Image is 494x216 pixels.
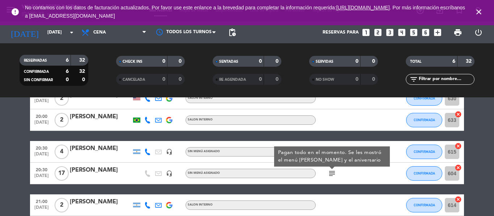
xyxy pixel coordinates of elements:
[406,198,442,212] button: CONFIRMADA
[33,205,51,213] span: [DATE]
[70,166,131,175] div: [PERSON_NAME]
[406,145,442,159] button: CONFIRMADA
[336,5,390,10] a: [URL][DOMAIN_NAME]
[166,149,173,155] i: headset_mic
[355,59,358,64] strong: 0
[188,150,220,153] span: Sin menú asignado
[406,91,442,106] button: CONFIRMADA
[406,166,442,181] button: CONFIRMADA
[123,60,142,63] span: CHECK INS
[323,30,359,35] span: Reservas para
[453,28,462,37] span: print
[66,58,69,63] strong: 6
[123,78,145,81] span: CANCELADA
[276,77,280,82] strong: 0
[33,98,51,107] span: [DATE]
[316,78,334,81] span: NO SHOW
[179,77,183,82] strong: 0
[66,69,69,74] strong: 6
[79,69,86,74] strong: 32
[33,112,51,120] span: 20:00
[418,75,474,83] input: Filtrar por nombre...
[188,97,213,100] span: SALON INTERNO
[5,25,44,40] i: [DATE]
[70,144,131,153] div: [PERSON_NAME]
[373,28,383,37] i: looks_two
[372,77,376,82] strong: 0
[188,118,213,121] span: SALON INTERNO
[24,59,47,62] span: RESERVADAS
[474,28,483,37] i: power_settings_new
[433,28,442,37] i: add_box
[474,8,483,16] i: close
[25,5,465,19] span: No contamos con los datos de facturación actualizados. Por favor use este enlance a la brevedad p...
[67,28,76,37] i: arrow_drop_down
[162,59,165,64] strong: 0
[409,28,418,37] i: looks_5
[259,77,262,82] strong: 0
[166,202,173,208] img: google-logo.png
[55,113,69,127] span: 2
[70,112,131,122] div: [PERSON_NAME]
[328,169,336,178] i: subject
[372,59,376,64] strong: 0
[455,111,462,118] i: cancel
[361,28,371,37] i: looks_one
[385,28,395,37] i: looks_3
[33,173,51,182] span: [DATE]
[455,196,462,203] i: cancel
[93,30,106,35] span: Cena
[33,165,51,173] span: 20:30
[82,77,86,82] strong: 0
[228,28,237,37] span: pending_actions
[455,142,462,150] i: cancel
[455,164,462,171] i: cancel
[179,59,183,64] strong: 0
[188,172,220,175] span: Sin menú asignado
[414,203,435,207] span: CONFIRMADA
[11,8,20,16] i: error
[259,59,262,64] strong: 0
[276,59,280,64] strong: 0
[79,58,86,63] strong: 32
[219,60,238,63] span: SENTADAS
[414,118,435,122] span: CONFIRMADA
[33,144,51,152] span: 20:30
[25,5,465,19] a: . Por más información escríbanos a [EMAIL_ADDRESS][DOMAIN_NAME]
[55,198,69,212] span: 2
[466,59,473,64] strong: 32
[409,75,418,84] i: filter_list
[414,171,435,175] span: CONFIRMADA
[414,150,435,154] span: CONFIRMADA
[70,197,131,207] div: [PERSON_NAME]
[188,203,213,206] span: SALON INTERNO
[219,78,246,81] span: RE AGENDADA
[410,60,421,63] span: TOTAL
[166,170,173,177] i: headset_mic
[24,70,49,74] span: CONFIRMADA
[421,28,430,37] i: looks_6
[33,120,51,128] span: [DATE]
[397,28,406,37] i: looks_4
[24,78,53,82] span: SIN CONFIRMAR
[55,145,69,159] span: 4
[406,113,442,127] button: CONFIRMADA
[278,149,386,164] div: Pagan todo en el momento. Se les mostró el menú [PERSON_NAME] y el aniversario
[468,22,489,43] div: LOG OUT
[66,77,69,82] strong: 0
[33,152,51,160] span: [DATE]
[55,166,69,181] span: 17
[33,197,51,205] span: 21:00
[355,77,358,82] strong: 0
[452,59,455,64] strong: 6
[162,77,165,82] strong: 0
[414,96,435,100] span: CONFIRMADA
[55,91,69,106] span: 2
[166,117,173,123] img: google-logo.png
[316,60,333,63] span: SERVIDAS
[166,95,173,102] img: google-logo.png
